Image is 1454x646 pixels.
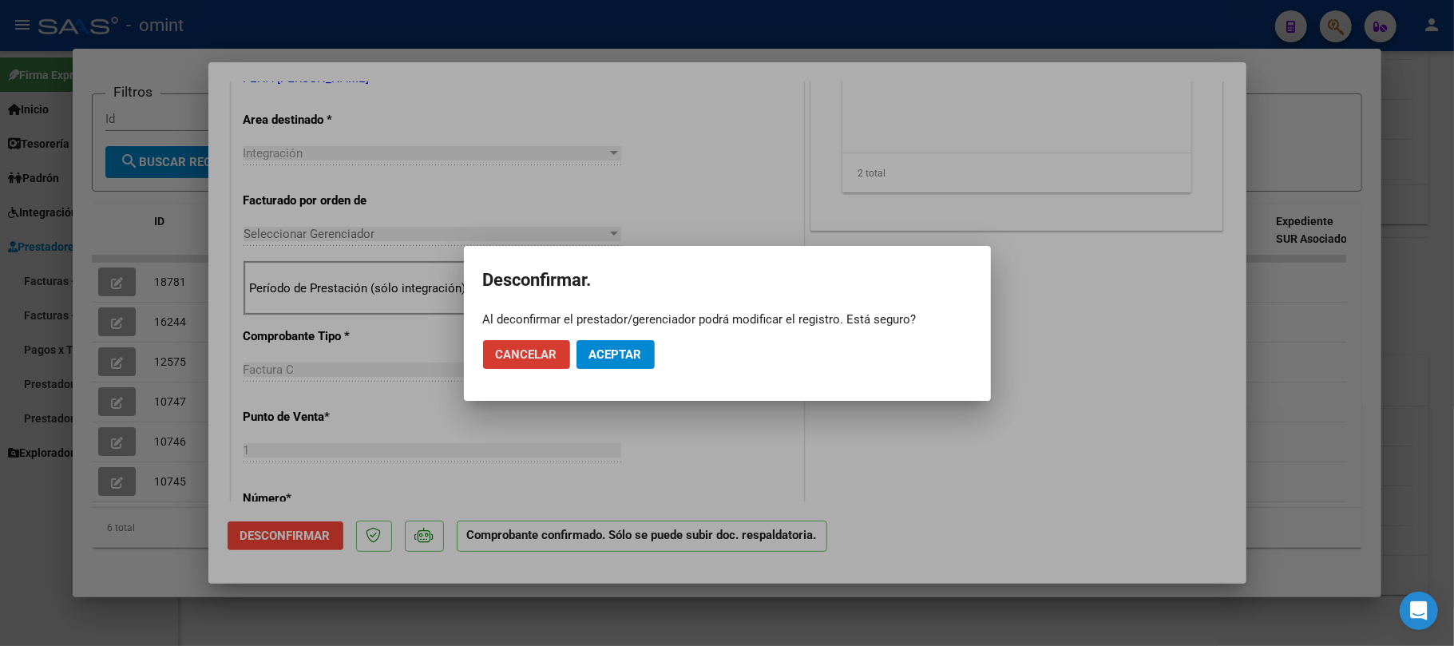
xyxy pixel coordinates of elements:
[589,347,642,362] span: Aceptar
[496,347,557,362] span: Cancelar
[483,340,570,369] button: Cancelar
[483,265,972,295] h2: Desconfirmar.
[483,311,972,327] div: Al deconfirmar el prestador/gerenciador podrá modificar el registro. Está seguro?
[1400,592,1438,630] div: Open Intercom Messenger
[576,340,655,369] button: Aceptar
